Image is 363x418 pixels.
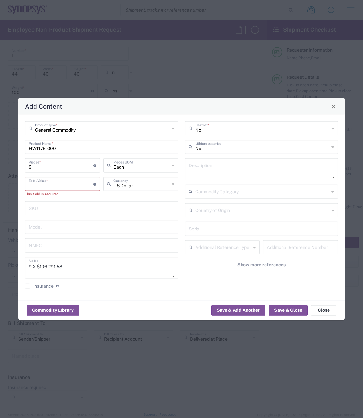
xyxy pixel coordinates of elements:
[25,101,62,111] h4: Add Content
[311,305,336,315] button: Close
[25,191,100,197] div: This field is required
[211,305,265,315] button: Save & Add Another
[329,102,338,111] button: Close
[25,284,54,289] label: Insurance
[27,305,79,315] button: Commodity Library
[237,262,286,268] span: Show more references
[269,305,308,315] button: Save & Close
